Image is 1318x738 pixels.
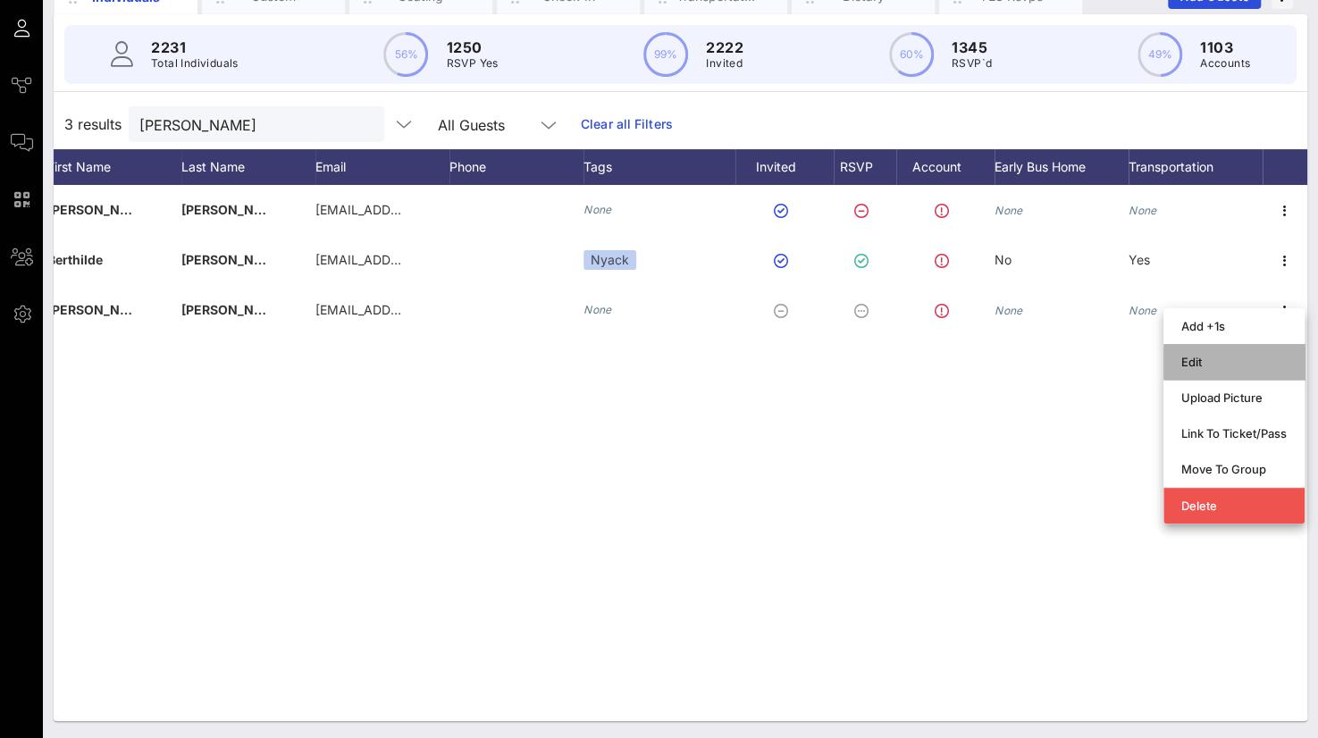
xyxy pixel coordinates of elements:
div: All Guests [438,117,505,133]
p: Accounts [1200,55,1250,72]
p: 2231 [151,37,239,58]
span: [PERSON_NAME] [181,202,287,217]
p: 1250 [446,37,498,58]
div: First Name [47,149,181,185]
span: [PERSON_NAME] [181,252,287,267]
div: Phone [449,149,583,185]
p: RSVP Yes [446,55,498,72]
i: None [1129,304,1157,317]
div: Upload Picture [1181,390,1287,405]
p: 1345 [952,37,992,58]
span: [EMAIL_ADDRESS][DOMAIN_NAME] [315,252,531,267]
p: 2222 [706,37,743,58]
div: Early Bus Home [995,149,1129,185]
i: None [583,203,612,216]
span: [EMAIL_ADDRESS][DOMAIN_NAME] [315,302,531,317]
i: None [1129,204,1157,217]
span: [PERSON_NAME] [47,302,153,317]
i: None [995,304,1023,317]
div: Link To Ticket/Pass [1181,426,1287,440]
div: Tags [583,149,735,185]
i: None [995,204,1023,217]
div: RSVP [834,149,896,185]
div: Transportation [1129,149,1263,185]
span: No [995,252,1012,267]
span: [PERSON_NAME] [47,202,153,217]
p: Total Individuals [151,55,239,72]
div: All Guests [427,106,570,142]
span: [EMAIL_ADDRESS][DOMAIN_NAME] [315,202,531,217]
div: Move To Group [1181,462,1287,476]
div: Email [315,149,449,185]
div: Add +1s [1181,319,1287,333]
span: Yes [1129,252,1150,267]
span: 3 results [64,113,122,135]
div: Delete [1181,499,1287,513]
div: Account [896,149,995,185]
p: 1103 [1200,37,1250,58]
span: Berthilde [47,252,103,267]
p: RSVP`d [952,55,992,72]
div: Edit [1181,355,1287,369]
div: Invited [735,149,834,185]
span: [PERSON_NAME] [181,302,287,317]
p: Invited [706,55,743,72]
a: Clear all Filters [581,114,673,134]
div: Nyack [583,250,636,270]
i: None [583,303,612,316]
div: Last Name [181,149,315,185]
